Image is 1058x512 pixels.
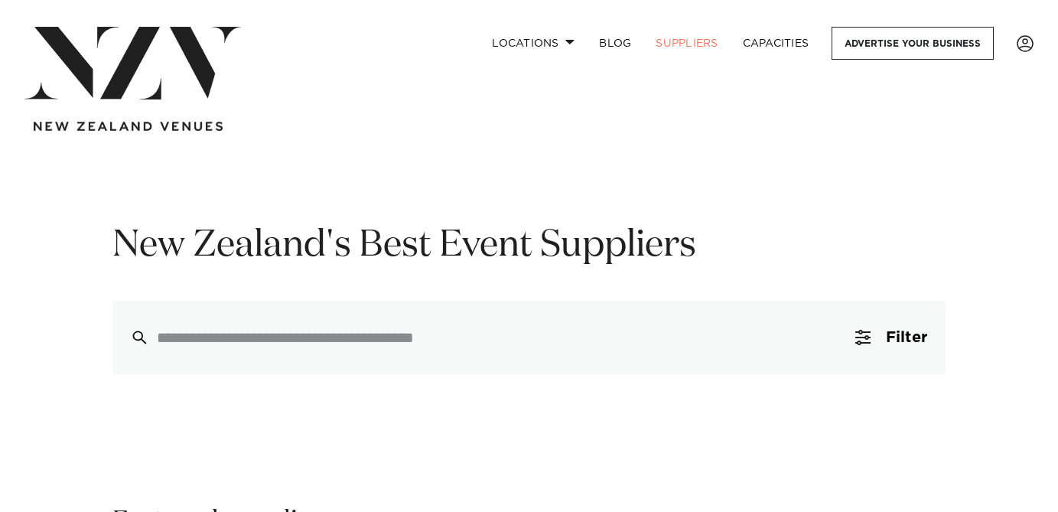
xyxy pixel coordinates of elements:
h1: New Zealand's Best Event Suppliers [112,222,946,270]
img: nzv-logo.png [24,27,241,99]
a: BLOG [587,27,643,60]
a: Advertise your business [832,27,994,60]
img: new-zealand-venues-text.png [34,122,223,132]
a: SUPPLIERS [643,27,730,60]
a: Locations [480,27,587,60]
span: Filter [886,330,927,345]
a: Capacities [731,27,822,60]
button: Filter [837,301,946,374]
